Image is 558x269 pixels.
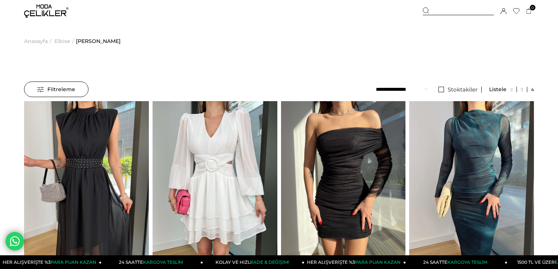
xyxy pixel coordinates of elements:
img: Yarım Boğazlı Belden Kuşaklı Tiara Siyah Kadın Elbise 25Y353 [24,101,149,268]
a: Elbise [54,22,70,60]
span: PARA PUAN KAZAN [355,259,401,265]
span: KARGOYA TESLİM [447,259,487,265]
a: 0 [526,9,532,14]
img: Uzun Tül Kol Drape Detaylı Colin Kadın Petrol Yeşili Midi Elbise 24k369 [409,101,534,268]
span: Filtreleme [37,82,75,97]
span: KARGOYA TESLİM [143,259,183,265]
span: PARA PUAN KAZAN [51,259,96,265]
a: [PERSON_NAME] [76,22,121,60]
a: HER ALIŞVERİŞTE %3PARA PUAN KAZAN [304,255,406,269]
li: > [24,22,53,60]
img: logo [24,4,69,18]
a: 24 SAATTEKARGOYA TESLİM [101,255,203,269]
img: Tek Kol Büzgülü Divas Kadın Siyah Mini Tül Elbise 24k370 [281,101,406,268]
span: 0 [530,5,535,10]
span: Stoktakiler [448,86,478,93]
span: İADE & DEĞİŞİM! [252,259,289,265]
a: 24 SAATTEKARGOYA TESLİM [406,255,507,269]
img: V Yaka Uzun Tül Kol Beli Pencere Detaylı Eteği Katlı Lars Beyaz Kadın Mini Elbise 25Y232 [153,101,277,268]
a: KOLAY VE HIZLIİADE & DEĞİŞİM! [203,255,304,269]
a: Anasayfa [24,22,48,60]
li: > [54,22,76,60]
a: Stoktakiler [435,87,482,93]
